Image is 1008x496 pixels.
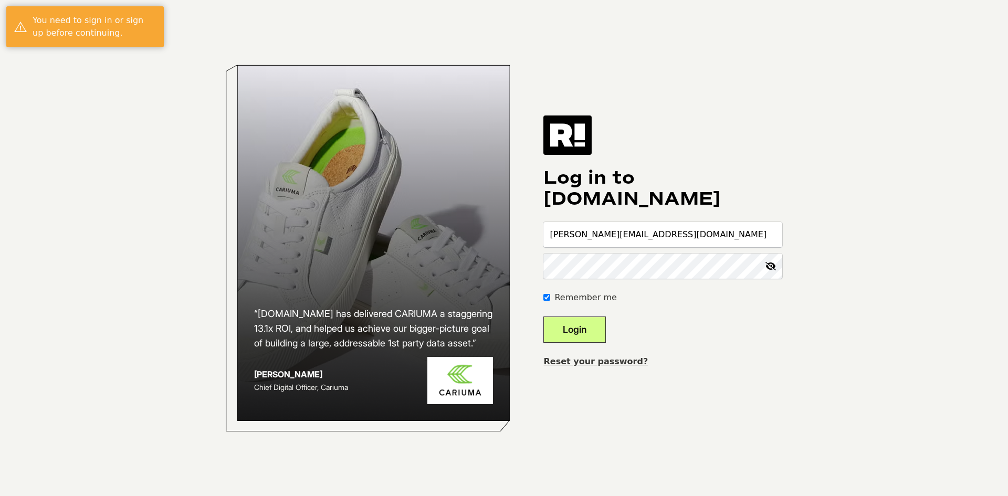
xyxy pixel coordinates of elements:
input: Email [543,222,782,247]
img: Retention.com [543,115,592,154]
button: Login [543,316,606,343]
h1: Log in to [DOMAIN_NAME] [543,167,782,209]
label: Remember me [554,291,616,304]
div: You need to sign in or sign up before continuing. [33,14,156,39]
a: Reset your password? [543,356,648,366]
strong: [PERSON_NAME] [254,369,322,379]
img: Cariuma [427,357,493,405]
span: Chief Digital Officer, Cariuma [254,383,348,392]
h2: “[DOMAIN_NAME] has delivered CARIUMA a staggering 13.1x ROI, and helped us achieve our bigger-pic... [254,307,493,351]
